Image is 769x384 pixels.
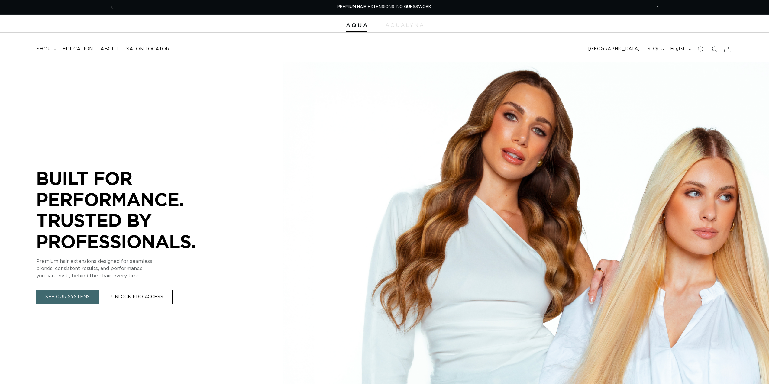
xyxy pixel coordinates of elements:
button: [GEOGRAPHIC_DATA] | USD $ [585,44,667,55]
span: English [670,46,686,52]
img: aqualyna.com [386,23,423,27]
span: shop [36,46,51,52]
a: Salon Locator [122,42,173,56]
span: [GEOGRAPHIC_DATA] | USD $ [588,46,658,52]
button: English [667,44,694,55]
a: Education [59,42,97,56]
p: BUILT FOR PERFORMANCE. TRUSTED BY PROFESSIONALS. [36,168,218,252]
span: Salon Locator [126,46,170,52]
span: About [100,46,119,52]
summary: shop [33,42,59,56]
a: UNLOCK PRO ACCESS [102,290,173,305]
a: SEE OUR SYSTEMS [36,290,99,305]
button: Previous announcement [105,2,118,13]
span: PREMIUM HAIR EXTENSIONS. NO GUESSWORK. [337,5,432,9]
span: Education [63,46,93,52]
a: About [97,42,122,56]
p: blends, consistent results, and performance [36,265,218,273]
summary: Search [694,43,707,56]
img: Aqua Hair Extensions [346,23,367,27]
button: Next announcement [651,2,664,13]
p: you can trust , behind the chair, every time. [36,273,218,280]
p: Premium hair extensions designed for seamless [36,258,218,265]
